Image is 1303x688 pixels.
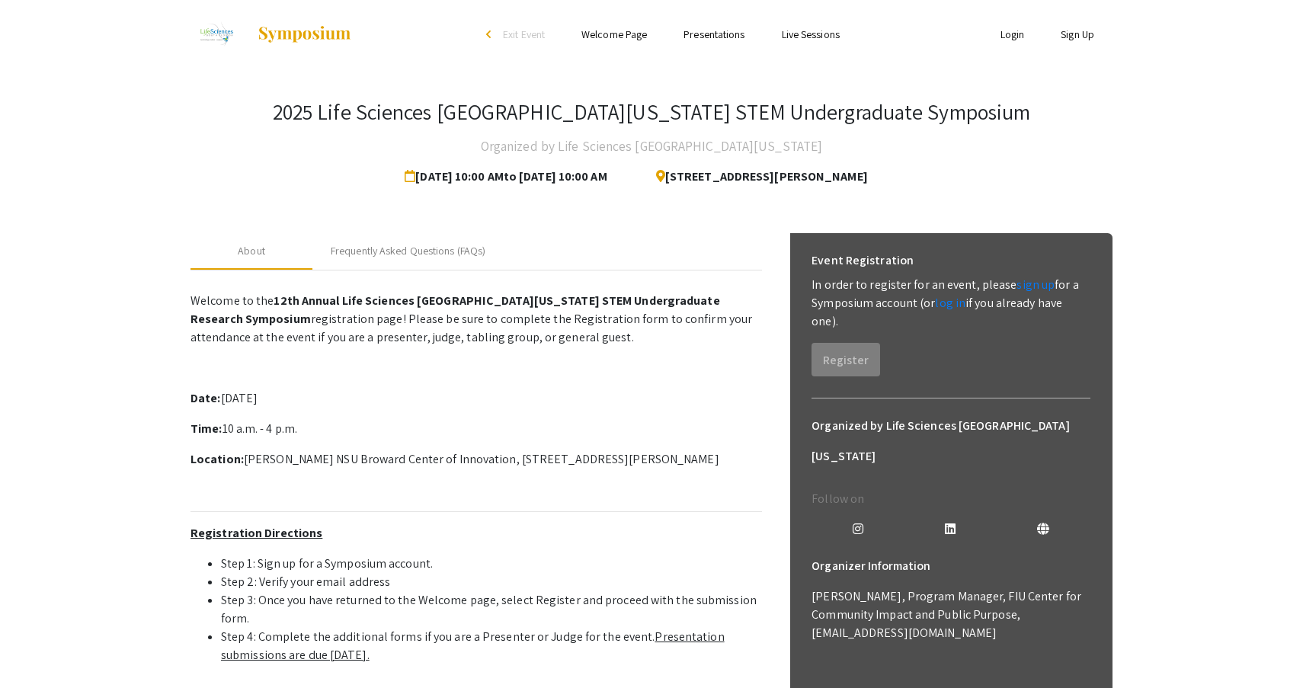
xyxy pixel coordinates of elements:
li: Step 4: Complete the additional forms if you are a Presenter or Judge for the event. [221,628,762,664]
span: [DATE] 10:00 AM to [DATE] 10:00 AM [405,162,613,192]
img: 2025 Life Sciences South Florida STEM Undergraduate Symposium [190,15,242,53]
strong: 12th Annual Life Sciences [GEOGRAPHIC_DATA][US_STATE] STEM Undergraduate Research Symposium [190,293,720,327]
a: Welcome Page [581,27,647,41]
h4: Organized by Life Sciences [GEOGRAPHIC_DATA][US_STATE] [481,131,822,162]
p: [DATE] [190,389,762,408]
strong: Location: [190,451,244,467]
a: 2025 Life Sciences South Florida STEM Undergraduate Symposium [190,15,352,53]
u: Registration Directions [190,525,322,541]
button: Register [812,343,880,376]
h3: 2025 Life Sciences [GEOGRAPHIC_DATA][US_STATE] STEM Undergraduate Symposium [273,99,1031,125]
div: Frequently Asked Questions (FAQs) [331,243,485,259]
li: Step 1: Sign up for a Symposium account. [221,555,762,573]
p: Follow on [812,490,1090,508]
a: Presentations [684,27,744,41]
p: 10 a.m. - 4 p.m. [190,420,762,438]
p: [PERSON_NAME], Program Manager, FIU Center for Community Impact and Public Purpose, [EMAIL_ADDRES... [812,587,1090,642]
u: Presentation submissions are due [DATE]. [221,629,725,663]
p: Welcome to the registration page! Please be sure to complete the Registration form to confirm you... [190,292,762,347]
a: log in [935,295,965,311]
h6: Event Registration [812,245,914,276]
h6: Organized by Life Sciences [GEOGRAPHIC_DATA][US_STATE] [812,411,1090,472]
div: About [238,243,265,259]
span: [STREET_ADDRESS][PERSON_NAME] [644,162,868,192]
a: Login [1000,27,1025,41]
a: sign up [1016,277,1055,293]
a: Sign Up [1061,27,1094,41]
li: Step 3: Once you have returned to the Welcome page, select Register and proceed with the submissi... [221,591,762,628]
a: Live Sessions [782,27,840,41]
img: Symposium by ForagerOne [257,25,352,43]
p: [PERSON_NAME] NSU Broward Center of Innovation, [STREET_ADDRESS][PERSON_NAME] [190,450,762,469]
p: In order to register for an event, please for a Symposium account (or if you already have one). [812,276,1090,331]
strong: Time: [190,421,223,437]
div: arrow_back_ios [486,30,495,39]
h6: Organizer Information [812,551,1090,581]
li: Step 2: Verify your email address [221,573,762,591]
strong: Date: [190,390,221,406]
span: Exit Event [503,27,545,41]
